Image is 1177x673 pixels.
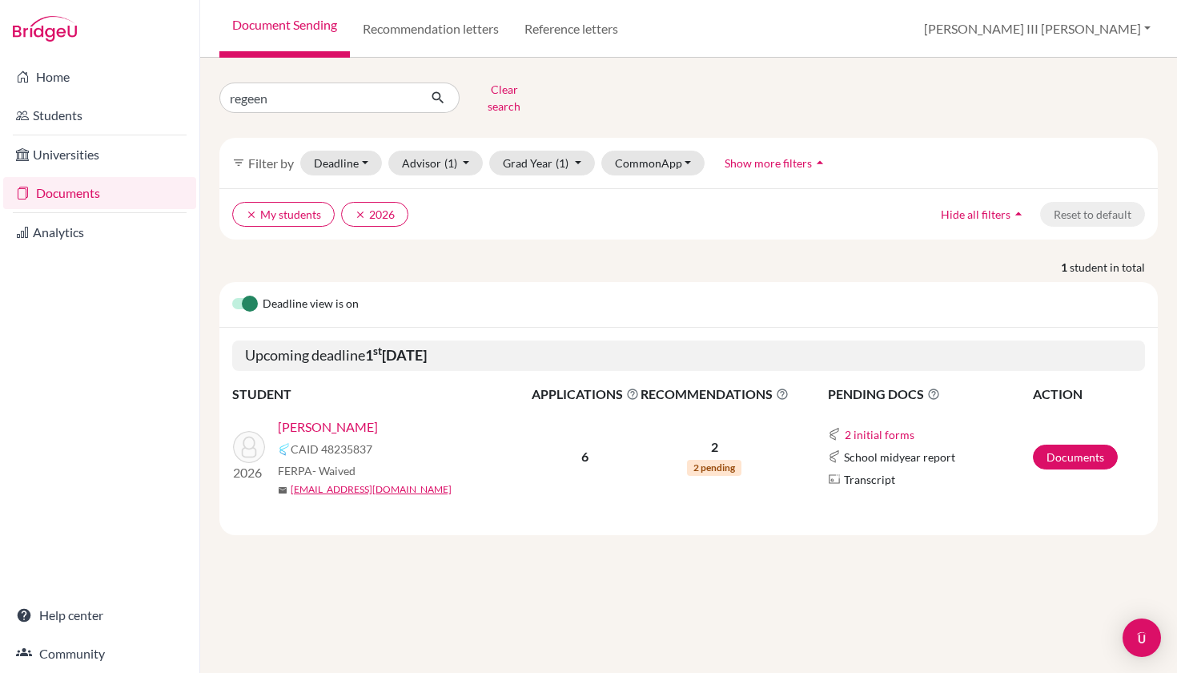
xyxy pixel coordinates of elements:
a: [EMAIL_ADDRESS][DOMAIN_NAME] [291,482,452,497]
span: Deadline view is on [263,295,359,314]
button: Advisor(1) [388,151,484,175]
a: Documents [3,177,196,209]
span: RECOMMENDATIONS [641,385,789,404]
a: Universities [3,139,196,171]
button: Hide all filtersarrow_drop_up [927,202,1040,227]
span: (1) [556,156,568,170]
strong: 1 [1061,259,1070,276]
a: Home [3,61,196,93]
th: ACTION [1032,384,1145,405]
div: Open Intercom Messenger [1123,619,1161,657]
span: 2 pending [687,460,741,476]
img: Common App logo [278,443,291,456]
i: clear [355,209,366,220]
button: 2 initial forms [844,425,915,444]
span: PENDING DOCS [828,385,1032,404]
button: Show more filtersarrow_drop_up [711,151,842,175]
span: Hide all filters [941,208,1010,221]
b: 6 [581,449,588,464]
a: Community [3,638,196,670]
img: Bridge-U [13,16,77,42]
p: 2026 [233,463,265,482]
button: clearMy students [232,202,335,227]
a: Documents [1033,445,1118,469]
a: Help center [3,599,196,631]
b: 1 [DATE] [365,346,427,364]
button: Clear search [460,77,548,119]
span: School midyear report [844,449,955,465]
img: Common App logo [828,450,841,463]
button: Grad Year(1) [489,151,595,175]
sup: st [373,345,382,357]
button: clear2026 [341,202,408,227]
button: CommonApp [601,151,705,175]
i: arrow_drop_up [812,155,828,171]
span: (1) [444,156,457,170]
span: APPLICATIONS [532,385,639,404]
span: Show more filters [725,156,812,170]
span: Filter by [248,155,294,171]
img: Parchments logo [828,473,841,486]
button: Deadline [300,151,382,175]
span: FERPA [278,462,356,479]
i: filter_list [232,156,245,169]
img: Khubani, Shaan Kamlesh [233,431,265,463]
a: Analytics [3,216,196,248]
span: CAID 48235837 [291,441,372,457]
h5: Upcoming deadline [232,341,1145,371]
button: Reset to default [1040,202,1145,227]
span: student in total [1070,259,1158,276]
i: clear [246,209,257,220]
p: 2 [641,437,789,457]
i: arrow_drop_up [1010,206,1026,222]
span: mail [278,486,287,495]
button: [PERSON_NAME] III [PERSON_NAME] [917,14,1158,44]
th: STUDENT [232,384,531,405]
input: Find student by name... [219,83,418,113]
a: Students [3,99,196,131]
span: Transcript [844,471,895,488]
a: [PERSON_NAME] [278,417,378,437]
img: Common App logo [828,428,841,441]
span: - Waived [312,464,356,478]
